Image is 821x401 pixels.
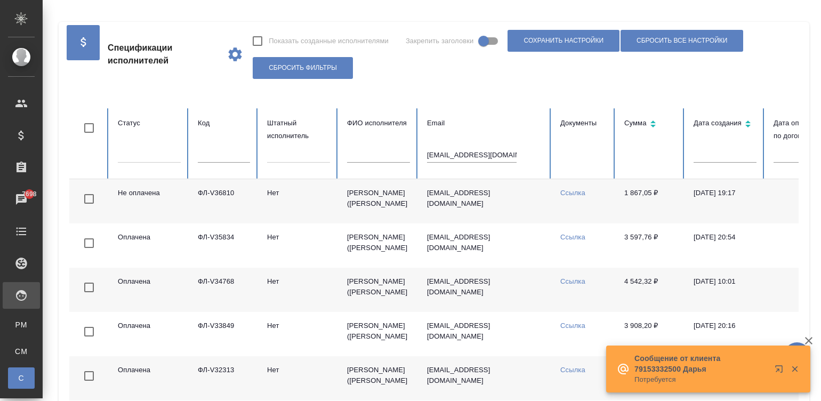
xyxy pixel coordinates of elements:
[109,356,189,400] td: Оплачена
[524,36,603,45] span: Сохранить настройки
[624,117,677,132] div: Сортировка
[8,367,35,389] a: С
[560,277,585,285] a: Ссылка
[418,356,552,400] td: [EMAIL_ADDRESS][DOMAIN_NAME]
[78,188,100,210] span: Toggle Row Selected
[118,117,181,130] div: Статус
[560,322,585,330] a: Ссылка
[427,117,543,130] div: Email
[784,342,810,369] button: 🙏
[339,312,418,356] td: [PERSON_NAME] ([PERSON_NAME]
[13,346,29,357] span: CM
[259,179,339,223] td: Нет
[616,179,685,223] td: 1 867,05 ₽
[13,319,29,330] span: PM
[560,117,607,130] div: Документы
[267,117,330,142] div: Штатный исполнитель
[259,268,339,312] td: Нет
[621,30,743,52] button: Сбросить все настройки
[189,223,259,268] td: ФЛ-V35834
[253,57,353,79] button: Сбросить фильтры
[418,268,552,312] td: [EMAIL_ADDRESS][DOMAIN_NAME]
[406,36,474,46] span: Закрепить заголовки
[189,268,259,312] td: ФЛ-V34768
[418,312,552,356] td: [EMAIL_ADDRESS][DOMAIN_NAME]
[634,374,768,385] p: Потребуется
[616,312,685,356] td: 3 908,20 ₽
[339,356,418,400] td: [PERSON_NAME] ([PERSON_NAME]
[339,223,418,268] td: [PERSON_NAME] ([PERSON_NAME]
[634,353,768,374] p: Сообщение от клиента 79153332500 Дарья
[78,276,100,299] span: Toggle Row Selected
[784,364,806,374] button: Закрыть
[259,312,339,356] td: Нет
[560,189,585,197] a: Ссылка
[269,63,337,73] span: Сбросить фильтры
[508,30,619,52] button: Сохранить настройки
[259,223,339,268] td: Нет
[560,366,585,374] a: Ссылка
[8,314,35,335] a: PM
[78,365,100,387] span: Toggle Row Selected
[347,117,410,130] div: ФИО исполнителя
[685,268,765,312] td: [DATE] 10:01
[339,268,418,312] td: [PERSON_NAME] ([PERSON_NAME]
[768,358,794,384] button: Открыть в новой вкладке
[418,179,552,223] td: [EMAIL_ADDRESS][DOMAIN_NAME]
[108,42,218,67] span: Спецификации исполнителей
[616,223,685,268] td: 3 597,76 ₽
[8,341,35,362] a: CM
[15,189,43,199] span: 7698
[685,312,765,356] td: [DATE] 20:16
[685,179,765,223] td: [DATE] 19:17
[418,223,552,268] td: [EMAIL_ADDRESS][DOMAIN_NAME]
[685,223,765,268] td: [DATE] 20:54
[189,179,259,223] td: ФЛ-V36810
[13,373,29,383] span: С
[78,320,100,343] span: Toggle Row Selected
[189,356,259,400] td: ФЛ-V32313
[339,179,418,223] td: [PERSON_NAME] ([PERSON_NAME]
[109,223,189,268] td: Оплачена
[198,117,250,130] div: Код
[269,36,389,46] span: Показать созданные исполнителями
[694,117,756,132] div: Сортировка
[3,186,40,213] a: 7698
[189,312,259,356] td: ФЛ-V33849
[259,356,339,400] td: Нет
[616,268,685,312] td: 4 542,32 ₽
[109,268,189,312] td: Оплачена
[109,312,189,356] td: Оплачена
[637,36,727,45] span: Сбросить все настройки
[109,179,189,223] td: Не оплачена
[560,233,585,241] a: Ссылка
[78,232,100,254] span: Toggle Row Selected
